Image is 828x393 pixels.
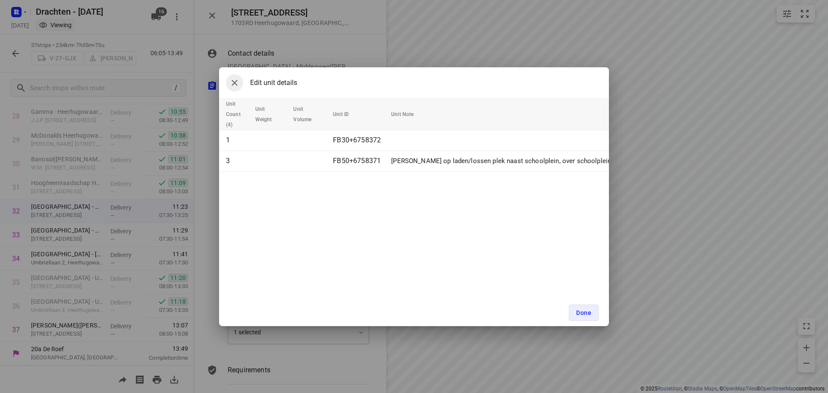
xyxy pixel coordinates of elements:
span: Unit Note [391,109,425,119]
span: Unit Count (4) [226,99,252,130]
span: Unit ID [333,109,360,119]
td: 1 [219,130,252,151]
td: FB30+6758372 [329,130,388,151]
td: 3 [219,151,252,171]
td: FB50+6758371 [329,151,388,171]
span: Unit Weight [255,104,283,125]
span: Unit Volume [293,104,323,125]
div: Edit unit details [226,74,297,91]
button: Done [569,305,599,321]
span: Done [576,309,591,316]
